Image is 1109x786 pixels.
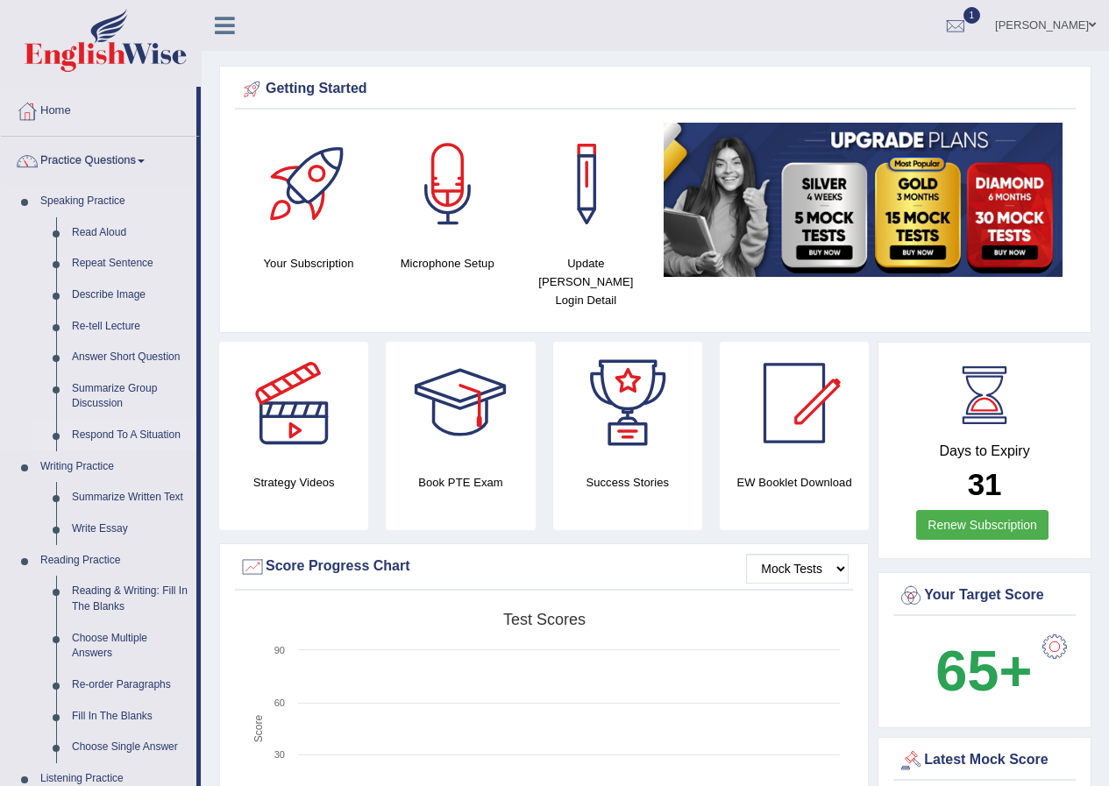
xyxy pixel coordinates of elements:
[274,697,285,708] text: 60
[64,420,196,451] a: Respond To A Situation
[664,123,1063,277] img: small5.jpg
[219,473,368,492] h4: Strategy Videos
[935,639,1032,703] b: 65+
[274,749,285,760] text: 30
[64,311,196,343] a: Re-tell Lecture
[387,254,508,273] h4: Microphone Setup
[720,473,869,492] h4: EW Booklet Download
[32,186,196,217] a: Speaking Practice
[248,254,369,273] h4: Your Subscription
[968,467,1002,501] b: 31
[64,732,196,763] a: Choose Single Answer
[64,482,196,513] a: Summarize Written Text
[386,473,535,492] h4: Book PTE Exam
[963,7,981,24] span: 1
[64,513,196,545] a: Write Essay
[64,280,196,311] a: Describe Image
[239,554,849,580] div: Score Progress Chart
[32,545,196,577] a: Reading Practice
[916,510,1049,540] a: Renew Subscription
[274,645,285,655] text: 90
[1,137,196,181] a: Practice Questions
[898,747,1071,774] div: Latest Mock Score
[64,217,196,249] a: Read Aloud
[898,443,1071,459] h4: Days to Expiry
[553,473,702,492] h4: Success Stories
[252,715,265,743] tspan: Score
[1,87,196,131] a: Home
[64,623,196,669] a: Choose Multiple Answers
[64,248,196,280] a: Repeat Sentence
[64,576,196,622] a: Reading & Writing: Fill In The Blanks
[898,583,1071,609] div: Your Target Score
[525,254,646,309] h4: Update [PERSON_NAME] Login Detail
[503,611,586,628] tspan: Test scores
[64,669,196,701] a: Re-order Paragraphs
[64,373,196,420] a: Summarize Group Discussion
[64,342,196,373] a: Answer Short Question
[32,451,196,483] a: Writing Practice
[64,701,196,733] a: Fill In The Blanks
[239,76,1071,103] div: Getting Started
